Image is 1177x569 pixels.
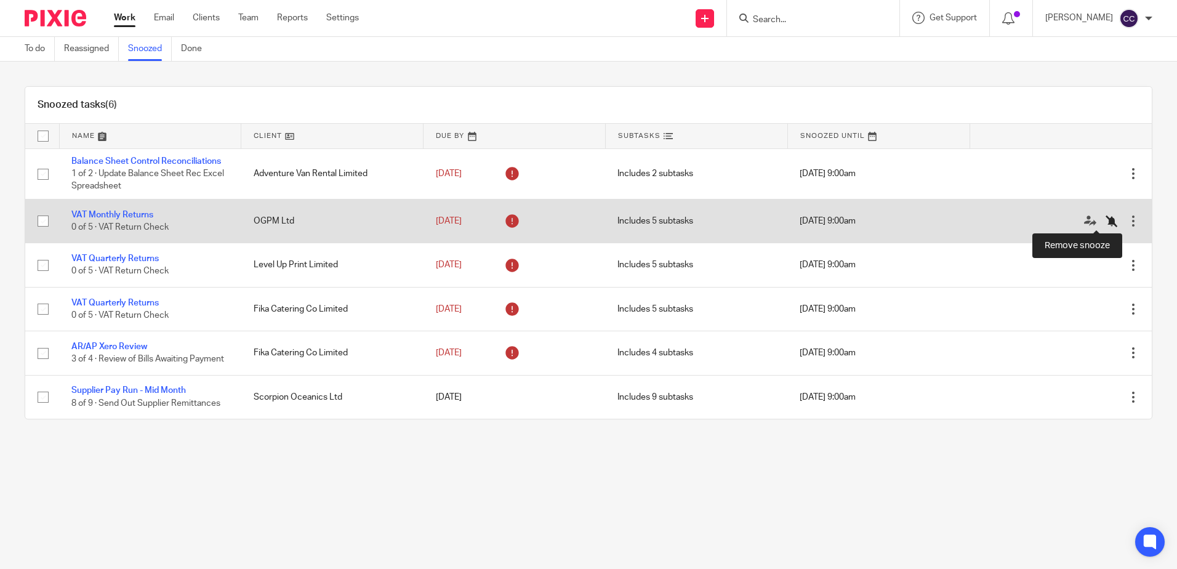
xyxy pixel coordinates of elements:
[114,12,135,24] a: Work
[154,12,174,24] a: Email
[1119,9,1139,28] img: svg%3E
[617,393,693,402] span: Includes 9 subtasks
[71,267,169,276] span: 0 of 5 · VAT Return Check
[800,393,856,402] span: [DATE] 9:00am
[71,355,224,364] span: 3 of 4 · Review of Bills Awaiting Payment
[617,217,693,225] span: Includes 5 subtasks
[241,243,424,287] td: Level Up Print Limited
[25,37,55,61] a: To do
[71,299,159,307] a: VAT Quarterly Returns
[617,305,693,313] span: Includes 5 subtasks
[436,260,462,269] span: [DATE]
[277,12,308,24] a: Reports
[71,399,220,408] span: 8 of 9 · Send Out Supplier Remittances
[241,199,424,243] td: OGPM Ltd
[64,37,119,61] a: Reassigned
[128,37,172,61] a: Snoozed
[800,349,856,357] span: [DATE] 9:00am
[617,261,693,270] span: Includes 5 subtasks
[618,132,661,139] span: Subtasks
[800,261,856,270] span: [DATE] 9:00am
[617,349,693,357] span: Includes 4 subtasks
[38,99,117,111] h1: Snoozed tasks
[25,10,86,26] img: Pixie
[436,305,462,313] span: [DATE]
[71,311,169,320] span: 0 of 5 · VAT Return Check
[436,169,462,178] span: [DATE]
[241,375,424,419] td: Scorpion Oceanics Ltd
[617,169,693,178] span: Includes 2 subtasks
[800,305,856,313] span: [DATE] 9:00am
[241,287,424,331] td: Fika Catering Co Limited
[436,217,462,225] span: [DATE]
[436,349,462,357] span: [DATE]
[193,12,220,24] a: Clients
[71,254,159,263] a: VAT Quarterly Returns
[181,37,211,61] a: Done
[241,331,424,375] td: Fika Catering Co Limited
[436,393,462,402] span: [DATE]
[752,15,862,26] input: Search
[930,14,977,22] span: Get Support
[105,100,117,110] span: (6)
[800,217,856,225] span: [DATE] 9:00am
[71,223,169,232] span: 0 of 5 · VAT Return Check
[71,211,153,219] a: VAT Monthly Returns
[1045,12,1113,24] p: [PERSON_NAME]
[71,169,224,191] span: 1 of 2 · Update Balance Sheet Rec Excel Spreadsheet
[241,148,424,199] td: Adventure Van Rental Limited
[71,386,186,395] a: Supplier Pay Run - Mid Month
[238,12,259,24] a: Team
[800,169,856,178] span: [DATE] 9:00am
[71,342,147,351] a: AR/AP Xero Review
[71,157,221,166] a: Balance Sheet Control Reconciliations
[326,12,359,24] a: Settings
